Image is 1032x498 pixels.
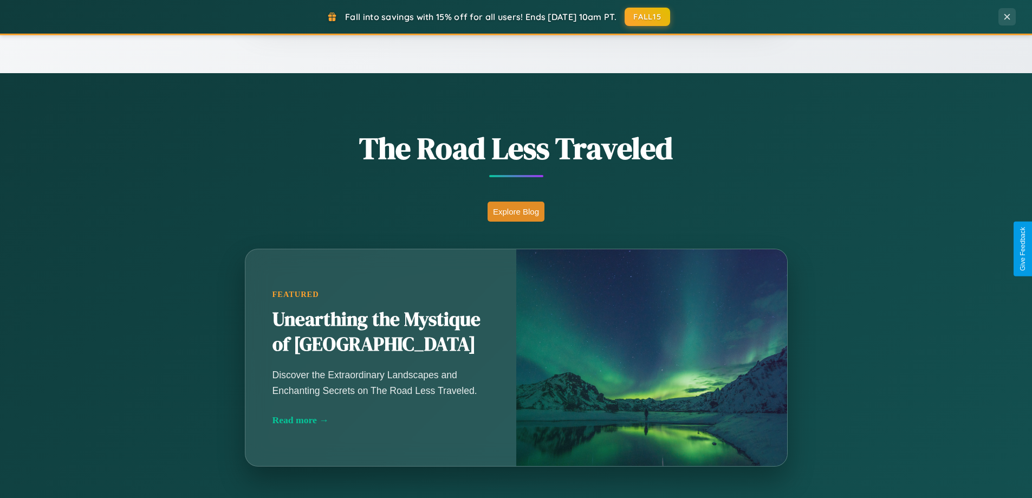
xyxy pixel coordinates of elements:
h1: The Road Less Traveled [191,127,841,169]
span: Fall into savings with 15% off for all users! Ends [DATE] 10am PT. [345,11,616,22]
button: FALL15 [625,8,670,26]
button: Explore Blog [488,202,544,222]
h2: Unearthing the Mystique of [GEOGRAPHIC_DATA] [272,307,489,357]
div: Read more → [272,415,489,426]
div: Featured [272,290,489,299]
p: Discover the Extraordinary Landscapes and Enchanting Secrets on The Road Less Traveled. [272,367,489,398]
div: Give Feedback [1019,227,1027,271]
